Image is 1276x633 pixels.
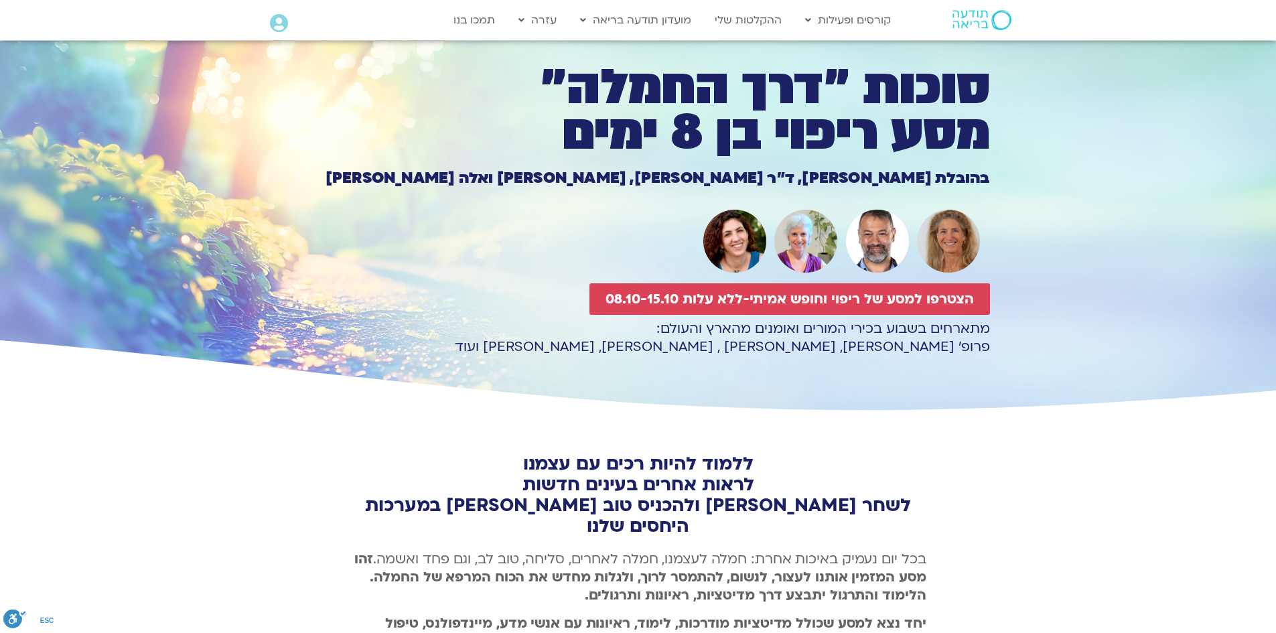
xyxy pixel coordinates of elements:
[287,320,990,356] p: מתארחים בשבוע בכירי המורים ואומנים מהארץ והעולם: פרופ׳ [PERSON_NAME], [PERSON_NAME] , [PERSON_NAM...
[798,7,898,33] a: קורסים ופעילות
[952,10,1011,30] img: תודעה בריאה
[447,7,502,33] a: תמכו בנו
[287,171,990,186] h1: בהובלת [PERSON_NAME], ד״ר [PERSON_NAME], [PERSON_NAME] ואלה [PERSON_NAME]
[606,291,974,307] span: הצטרפו למסע של ריפוי וחופש אמיתי-ללא עלות 08.10-15.10
[708,7,788,33] a: ההקלטות שלי
[512,7,563,33] a: עזרה
[589,283,990,315] a: הצטרפו למסע של ריפוי וחופש אמיתי-ללא עלות 08.10-15.10
[287,65,990,156] h1: סוכות ״דרך החמלה״ מסע ריפוי בן 8 ימים
[350,550,926,604] p: בכל יום נעמיק באיכות אחרת: חמלה לעצמנו, חמלה לאחרים, סליחה, טוב לב, וגם פחד ואשמה.
[350,453,926,537] h2: ללמוד להיות רכים עם עצמנו לראות אחרים בעינים חדשות לשחר [PERSON_NAME] ולהכניס טוב [PERSON_NAME] ב...
[354,550,926,604] b: זהו מסע המזמין אותנו לעצור, לנשום, להתמסר לרוך, ולגלות מחדש את הכוח המרפא של החמלה. הלימוד והתרגו...
[573,7,698,33] a: מועדון תודעה בריאה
